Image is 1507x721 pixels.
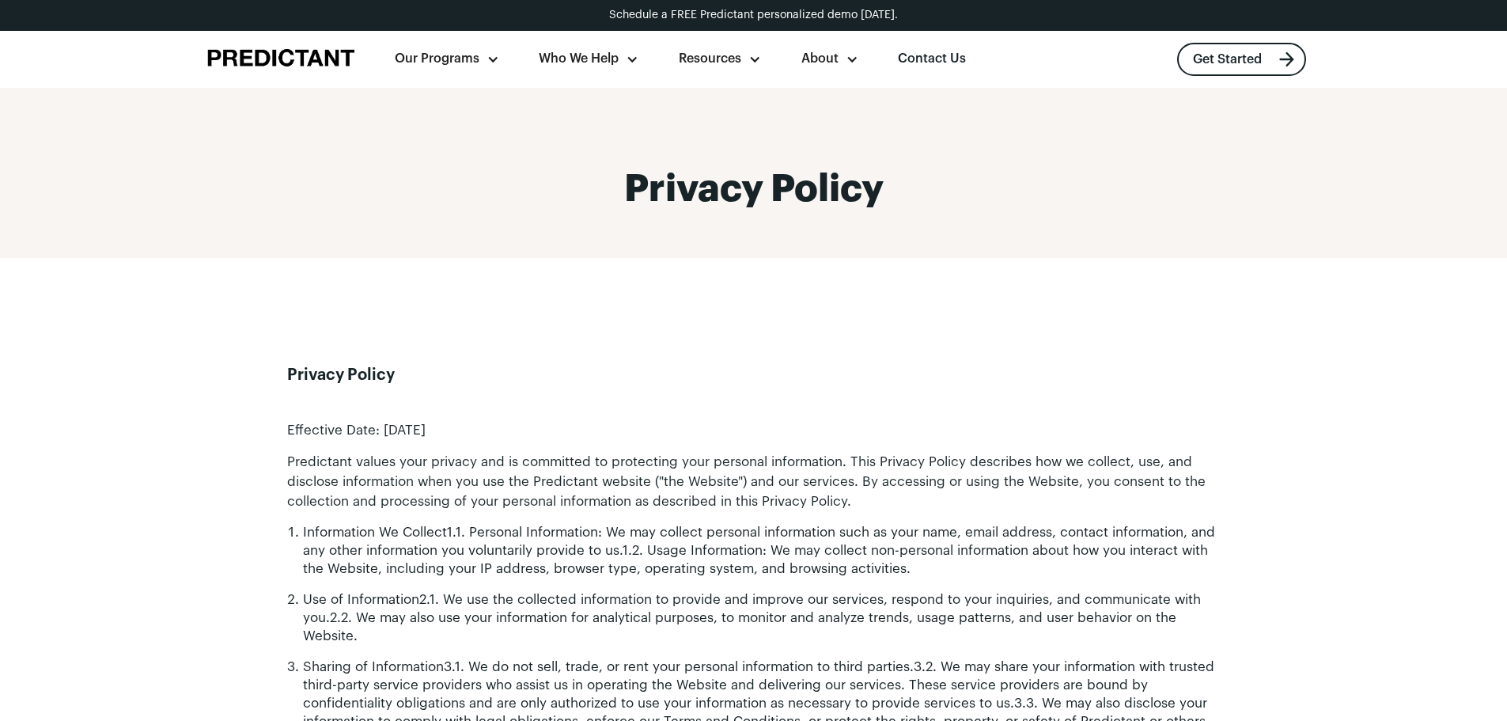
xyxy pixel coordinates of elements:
div: Who We Help [539,51,619,68]
p: Predictant values your privacy and is committed to protecting your personal information. This Pri... [287,453,1220,511]
li: Information We Collect1.1. Personal Information: We may collect personal information such as your... [303,524,1220,579]
div: Contact Us [898,51,966,68]
div: Who We Help [519,31,659,88]
div: Get Started [1193,53,1262,66]
p: ‍ [287,389,1220,408]
a: Get Started [1177,43,1306,76]
div: About [801,51,839,68]
p: Effective Date: [DATE] [287,421,1220,441]
li: Use of Information2.1. We use the collected information to provide and improve our services, resp... [303,591,1220,646]
div: Resources [658,31,781,88]
div: About [781,31,878,88]
div: Our Programs [395,51,479,68]
div: Resources [679,51,741,68]
div: Our Programs [374,31,519,88]
a: Contact Us [878,31,986,88]
div: Schedule a FREE Predictant personalized demo [DATE]. [609,8,898,23]
h4: Privacy Policy [287,365,1220,386]
h1: Privacy Policy [624,167,884,211]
